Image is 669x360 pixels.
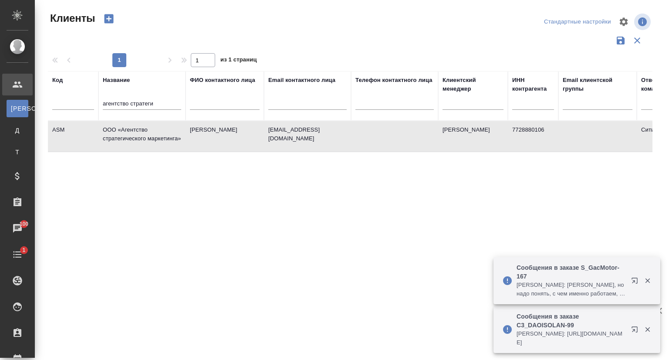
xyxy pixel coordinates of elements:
span: Посмотреть информацию [634,14,652,30]
button: Сбросить фильтры [629,32,645,49]
button: Создать [98,11,119,26]
button: Закрыть [639,326,656,333]
p: Сообщения в заказе C3_DAOISOLAN-99 [517,312,625,329]
span: Д [11,126,24,135]
div: Телефон контактного лица [355,76,432,85]
span: Т [11,148,24,156]
span: 100 [14,220,34,228]
div: ИНН контрагента [512,76,554,93]
td: 7728880106 [508,121,558,152]
p: [PERSON_NAME]: [URL][DOMAIN_NAME] [517,329,625,347]
span: из 1 страниц [220,54,257,67]
p: Сообщения в заказе S_GacMotor-167 [517,263,625,281]
a: Т [7,143,28,161]
p: [PERSON_NAME]: [PERSON_NAME], но надо понять, с чем именно работаем, нужна ли колонка [PERSON_NAM... [517,281,625,298]
div: Email клиентской группы [563,76,632,93]
a: [PERSON_NAME] [7,100,28,117]
div: ФИО контактного лица [190,76,255,85]
button: Закрыть [639,277,656,285]
a: 100 [2,217,33,239]
td: [PERSON_NAME] [438,121,508,152]
div: Email контактного лица [268,76,335,85]
td: [PERSON_NAME] [186,121,264,152]
p: [EMAIL_ADDRESS][DOMAIN_NAME] [268,126,347,143]
div: Название [103,76,130,85]
div: split button [542,15,613,29]
td: ООО «Агентство стратегического маркетинга» [98,121,186,152]
button: Сохранить фильтры [612,32,629,49]
div: Клиентский менеджер [443,76,503,93]
a: 1 [2,244,33,265]
a: Д [7,122,28,139]
span: 1 [17,246,30,255]
div: Код [52,76,63,85]
span: [PERSON_NAME] [11,104,24,113]
td: ASM [48,121,98,152]
button: Открыть в новой вкладке [626,321,647,342]
button: Открыть в новой вкладке [626,272,647,293]
span: Клиенты [48,11,95,25]
span: Настроить таблицу [613,11,634,32]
